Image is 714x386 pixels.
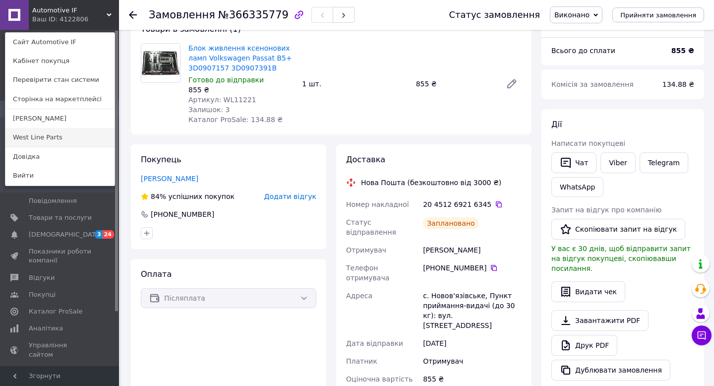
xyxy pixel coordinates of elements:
span: 84% [151,193,166,200]
a: Сторінка на маркетплейсі [5,90,115,109]
span: Відгуки [29,273,55,282]
div: успішних покупок [141,192,235,201]
span: Покупці [29,290,56,299]
span: 134.88 ₴ [662,80,694,88]
a: [PERSON_NAME] [141,175,198,183]
div: Нова Пошта (безкоштовно від 3000 ₴) [358,178,504,188]
div: Повернутися назад [129,10,137,20]
span: Телефон отримувача [346,264,389,282]
span: Покупець [141,155,181,164]
span: Статус відправлення [346,218,396,236]
span: Додати відгук [264,193,316,200]
div: Заплановано [423,217,479,229]
b: 855 ₴ [671,47,694,55]
span: Оплата [141,269,172,279]
span: Аналітика [29,324,63,333]
button: Прийняти замовлення [612,7,704,22]
span: Управління сайтом [29,341,92,359]
a: Сайт Automotive IF [5,33,115,52]
span: Залишок: 3 [188,106,230,114]
img: Блок живлення ксенонових ламп Volkswagen Passat B5+ 3D0907157 3D0907391B [141,44,180,82]
span: Повідомлення [29,196,77,205]
div: 855 ₴ [188,85,294,95]
a: Вийти [5,166,115,185]
a: Блок живлення ксенонових ламп Volkswagen Passat B5+ 3D0907157 3D0907391B [188,44,292,72]
a: Кабінет покупця [5,52,115,70]
span: Дата відправки [346,339,403,347]
span: Написати покупцеві [551,139,625,147]
button: Скопіювати запит на відгук [551,219,685,240]
button: Чат з покупцем [692,325,712,345]
span: У вас є 30 днів, щоб відправити запит на відгук покупцеві, скопіювавши посилання. [551,245,691,272]
span: Оціночна вартість [346,375,413,383]
span: Комісія за замовлення [551,80,634,88]
span: Показники роботи компанії [29,247,92,265]
a: Перевірити стан системи [5,70,115,89]
span: Доставка [346,155,385,164]
span: Дії [551,120,562,129]
a: Довідка [5,147,115,166]
span: Каталог ProSale [29,307,82,316]
span: Запит на відгук про компанію [551,206,661,214]
span: Адреса [346,292,372,300]
span: Товари та послуги [29,213,92,222]
span: 24 [103,230,114,239]
span: Платник [346,357,377,365]
a: Telegram [640,152,688,173]
div: с. Новов'язівське, Пункт приймання-видачі (до 30 кг): вул. [STREET_ADDRESS] [421,287,524,334]
span: Замовлення [149,9,215,21]
div: Отримувач [421,352,524,370]
span: Виконано [554,11,590,19]
div: [PHONE_NUMBER] [423,263,522,273]
div: 20 4512 6921 6345 [423,199,522,209]
div: [DATE] [421,334,524,352]
a: [PERSON_NAME] [5,109,115,128]
span: 3 [95,230,103,239]
button: Чат [551,152,596,173]
a: Редагувати [502,74,522,94]
div: 1 шт. [298,77,412,91]
div: Ваш ID: 4122806 [32,15,74,24]
span: №366335779 [218,9,289,21]
span: Всього до сплати [551,47,615,55]
a: West Line Parts [5,128,115,147]
div: Статус замовлення [449,10,540,20]
div: [PHONE_NUMBER] [150,209,215,219]
button: Дублювати замовлення [551,360,670,381]
div: 855 ₴ [412,77,498,91]
span: Каталог ProSale: 134.88 ₴ [188,116,283,124]
a: WhatsApp [551,177,603,197]
span: Automotive IF [32,6,107,15]
span: Прийняти замовлення [620,11,696,19]
div: [PERSON_NAME] [421,241,524,259]
button: Видати чек [551,281,625,302]
span: Отримувач [346,246,386,254]
span: Номер накладної [346,200,409,208]
span: Готово до відправки [188,76,264,84]
a: Друк PDF [551,335,617,356]
span: Артикул: WL11221 [188,96,256,104]
span: [DEMOGRAPHIC_DATA] [29,230,102,239]
a: Viber [600,152,635,173]
a: Завантажити PDF [551,310,649,331]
